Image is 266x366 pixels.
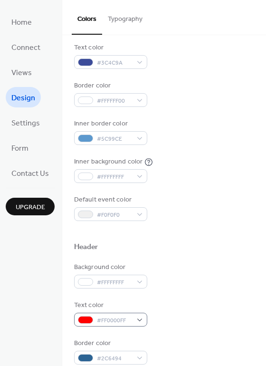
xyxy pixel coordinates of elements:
[6,137,34,158] a: Form
[74,157,142,167] div: Inner background color
[97,354,132,364] span: #2C6494
[74,338,145,348] div: Border color
[6,163,55,183] a: Contact Us
[74,119,145,129] div: Inner border color
[11,141,28,156] span: Form
[11,91,35,106] span: Design
[6,198,55,215] button: Upgrade
[74,262,145,272] div: Background color
[97,278,132,288] span: #FFFFFFFF
[6,11,38,32] a: Home
[74,242,98,252] div: Header
[97,96,132,106] span: #FFFFFF00
[6,87,41,107] a: Design
[16,202,45,212] span: Upgrade
[6,112,46,133] a: Settings
[97,172,132,182] span: #FFFFFFFF
[97,210,132,220] span: #F0F0F0
[74,81,145,91] div: Border color
[74,195,145,205] div: Default event color
[11,116,40,131] span: Settings
[97,134,132,144] span: #5C99CE
[97,58,132,68] span: #3C4C9A
[97,316,132,326] span: #FF0000FF
[11,66,32,80] span: Views
[11,166,49,181] span: Contact Us
[6,37,46,57] a: Connect
[11,40,40,55] span: Connect
[11,15,32,30] span: Home
[6,62,38,82] a: Views
[74,300,145,310] div: Text color
[74,43,145,53] div: Text color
